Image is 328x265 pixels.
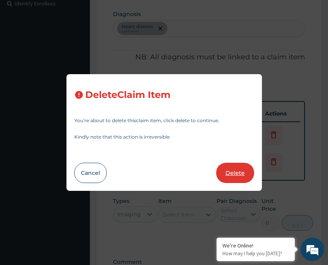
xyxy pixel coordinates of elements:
div: Minimize live chat window [128,4,147,23]
p: How may I help you today? [222,250,289,257]
textarea: Type your message and hit 'Enter' [4,180,149,207]
p: Kindly note that this action is irreversible [74,135,254,139]
button: Delete [216,163,254,183]
span: We're online! [45,82,108,160]
div: We're Online! [222,242,289,249]
button: Cancel [74,163,107,183]
p: You’re about to delete this claim item , click delete to continue. [74,118,254,123]
h3: Delete Claim Item [85,90,170,100]
img: d_794563401_company_1708531726252_794563401 [14,39,32,59]
div: Chat with us now [41,44,131,54]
